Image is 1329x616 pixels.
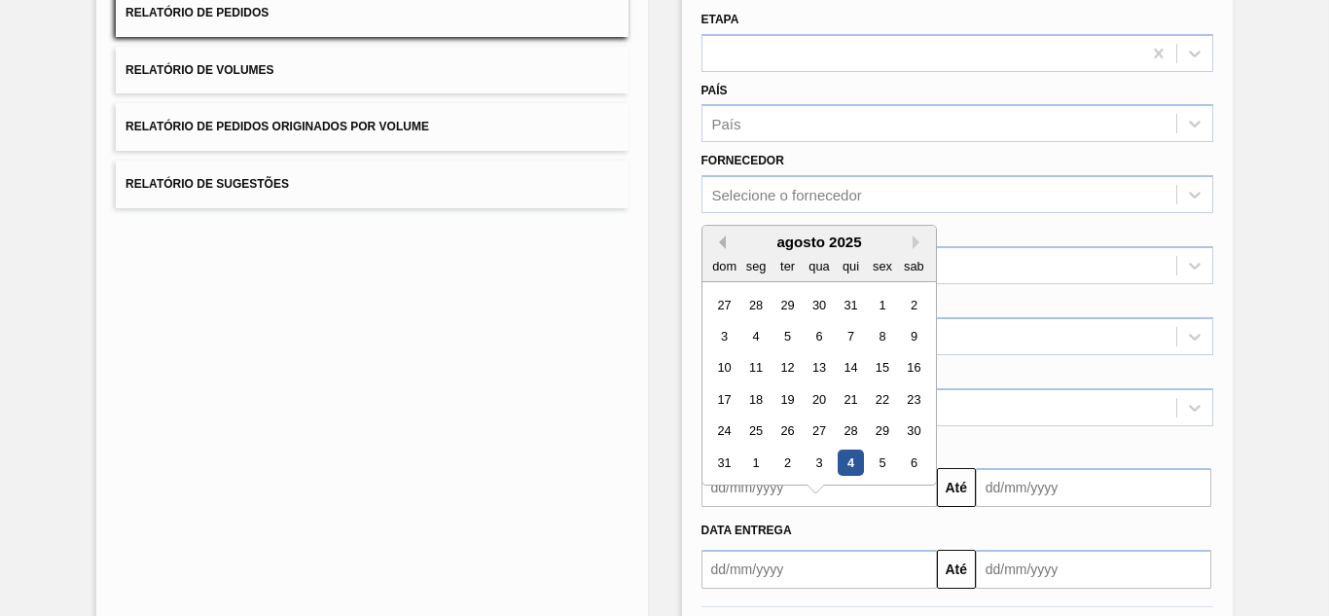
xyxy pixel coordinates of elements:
span: Relatório de Volumes [126,63,273,77]
input: dd/mm/yyyy [976,550,1211,589]
div: Choose sábado, 6 de setembro de 2025 [900,450,926,476]
div: Choose terça-feira, 5 de agosto de 2025 [773,323,800,349]
div: Choose quarta-feira, 27 de agosto de 2025 [806,418,832,445]
button: Next Month [913,236,926,249]
button: Relatório de Volumes [116,47,628,94]
div: País [712,116,741,132]
div: Choose domingo, 3 de agosto de 2025 [711,323,737,349]
div: Choose domingo, 27 de julho de 2025 [711,292,737,318]
label: Etapa [701,13,739,26]
span: Relatório de Pedidos [126,6,269,19]
div: ter [773,253,800,279]
div: Choose terça-feira, 26 de agosto de 2025 [773,418,800,445]
div: Choose quinta-feira, 7 de agosto de 2025 [837,323,863,349]
div: Choose terça-feira, 2 de setembro de 2025 [773,450,800,476]
div: Choose segunda-feira, 11 de agosto de 2025 [742,355,769,381]
div: Choose terça-feira, 29 de julho de 2025 [773,292,800,318]
div: Choose sábado, 16 de agosto de 2025 [900,355,926,381]
div: Choose quinta-feira, 28 de agosto de 2025 [837,418,863,445]
div: Choose segunda-feira, 28 de julho de 2025 [742,292,769,318]
div: Choose domingo, 17 de agosto de 2025 [711,386,737,413]
div: Choose sábado, 23 de agosto de 2025 [900,386,926,413]
div: sab [900,253,926,279]
div: Choose quinta-feira, 21 de agosto de 2025 [837,386,863,413]
div: Choose segunda-feira, 4 de agosto de 2025 [742,323,769,349]
div: Choose sexta-feira, 29 de agosto de 2025 [869,418,895,445]
div: Choose segunda-feira, 1 de setembro de 2025 [742,450,769,476]
button: Relatório de Pedidos Originados por Volume [116,103,628,151]
div: qua [806,253,832,279]
button: Relatório de Sugestões [116,161,628,208]
div: qui [837,253,863,279]
div: Choose sexta-feira, 8 de agosto de 2025 [869,323,895,349]
div: Choose quarta-feira, 13 de agosto de 2025 [806,355,832,381]
div: Choose quinta-feira, 4 de setembro de 2025 [837,450,863,476]
span: Relatório de Sugestões [126,177,289,191]
div: Choose sábado, 30 de agosto de 2025 [900,418,926,445]
div: Choose terça-feira, 19 de agosto de 2025 [773,386,800,413]
div: Choose sexta-feira, 15 de agosto de 2025 [869,355,895,381]
div: Choose sexta-feira, 5 de setembro de 2025 [869,450,895,476]
div: Choose domingo, 31 de agosto de 2025 [711,450,737,476]
input: dd/mm/yyyy [701,550,937,589]
div: Choose sábado, 2 de agosto de 2025 [900,292,926,318]
div: Choose sábado, 9 de agosto de 2025 [900,323,926,349]
div: Choose quinta-feira, 14 de agosto de 2025 [837,355,863,381]
div: Choose quinta-feira, 31 de julho de 2025 [837,292,863,318]
div: agosto 2025 [702,234,936,250]
button: Até [937,550,976,589]
div: seg [742,253,769,279]
div: Choose quarta-feira, 20 de agosto de 2025 [806,386,832,413]
div: Selecione o fornecedor [712,187,862,203]
div: Choose sexta-feira, 22 de agosto de 2025 [869,386,895,413]
span: Relatório de Pedidos Originados por Volume [126,120,429,133]
button: Até [937,468,976,507]
div: Choose quarta-feira, 3 de setembro de 2025 [806,450,832,476]
button: Previous Month [712,236,726,249]
div: Choose segunda-feira, 18 de agosto de 2025 [742,386,769,413]
label: Fornecedor [701,154,784,167]
span: Data entrega [701,524,792,537]
div: Choose segunda-feira, 25 de agosto de 2025 [742,418,769,445]
div: Choose quarta-feira, 30 de julho de 2025 [806,292,832,318]
div: dom [711,253,737,279]
div: month 2025-08 [708,289,929,479]
input: dd/mm/yyyy [976,468,1211,507]
div: Choose quarta-feira, 6 de agosto de 2025 [806,323,832,349]
div: Choose domingo, 10 de agosto de 2025 [711,355,737,381]
label: País [701,84,728,97]
div: Choose sexta-feira, 1 de agosto de 2025 [869,292,895,318]
div: Choose domingo, 24 de agosto de 2025 [711,418,737,445]
div: sex [869,253,895,279]
div: Choose terça-feira, 12 de agosto de 2025 [773,355,800,381]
